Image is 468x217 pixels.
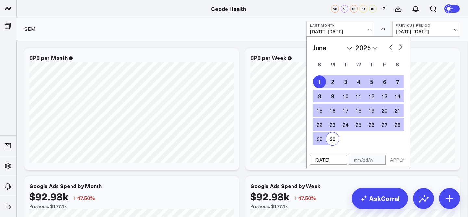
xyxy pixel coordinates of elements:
[352,59,365,69] div: Wednesday
[73,194,76,202] span: ↓
[29,182,102,189] div: Google Ads Spend by Month
[2,201,14,213] a: Log Out
[396,29,456,34] span: [DATE] - [DATE]
[377,27,389,31] div: VS
[326,59,339,69] div: Monday
[359,5,367,13] div: KJ
[250,182,320,189] div: Google Ads Spend by Week
[387,155,407,165] button: APPLY
[298,194,316,201] span: 47.50%
[24,25,36,32] a: SEM
[331,5,339,13] div: AB
[378,59,391,69] div: Friday
[349,155,386,165] input: mm/dd/yy
[313,59,326,69] div: Sunday
[392,21,460,37] button: Previous Period[DATE]-[DATE]
[77,194,95,201] span: 47.50%
[29,190,68,202] div: $92.98k
[352,188,408,209] a: AskCorral
[310,29,370,34] span: [DATE] - [DATE]
[29,204,234,209] div: Previous: $177.1k
[350,5,358,13] div: SF
[396,23,456,27] b: Previous Period
[339,59,352,69] div: Tuesday
[391,59,404,69] div: Saturday
[341,5,348,13] div: AF
[380,6,385,11] span: + 7
[310,155,347,165] input: mm/dd/yy
[250,204,455,209] div: Previous: $177.1k
[310,23,370,27] b: Last Month
[29,54,68,61] div: CPB per Month
[365,59,378,69] div: Thursday
[294,194,297,202] span: ↓
[378,5,386,13] button: +7
[250,54,286,61] div: CPB per Week
[211,5,246,12] a: Geode Health
[250,190,289,202] div: $92.98k
[306,21,374,37] button: Last Month[DATE]-[DATE]
[369,5,377,13] div: IS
